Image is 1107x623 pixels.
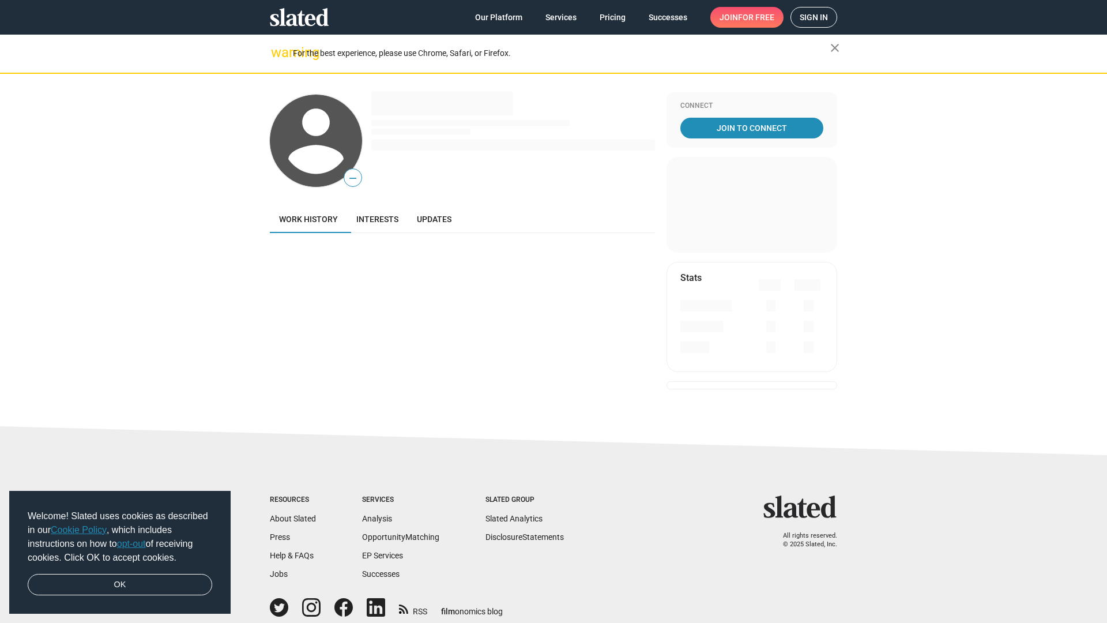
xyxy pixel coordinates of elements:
[441,607,455,616] span: film
[9,491,231,614] div: cookieconsent
[720,7,774,28] span: Join
[828,41,842,55] mat-icon: close
[347,205,408,233] a: Interests
[279,215,338,224] span: Work history
[800,7,828,27] span: Sign in
[399,599,427,617] a: RSS
[270,514,316,523] a: About Slated
[545,7,577,28] span: Services
[293,46,830,61] div: For the best experience, please use Chrome, Safari, or Firefox.
[680,102,823,111] div: Connect
[536,7,586,28] a: Services
[790,7,837,28] a: Sign in
[590,7,635,28] a: Pricing
[270,532,290,542] a: Press
[417,215,451,224] span: Updates
[485,496,564,505] div: Slated Group
[466,7,532,28] a: Our Platform
[344,171,362,186] span: —
[683,118,821,138] span: Join To Connect
[270,551,314,560] a: Help & FAQs
[475,7,522,28] span: Our Platform
[270,496,316,505] div: Resources
[600,7,626,28] span: Pricing
[710,7,784,28] a: Joinfor free
[680,118,823,138] a: Join To Connect
[362,551,403,560] a: EP Services
[485,532,564,542] a: DisclosureStatements
[408,205,461,233] a: Updates
[117,539,146,549] a: opt-out
[738,7,774,28] span: for free
[441,597,503,617] a: filmonomics blog
[362,496,439,505] div: Services
[28,574,212,596] a: dismiss cookie message
[649,7,687,28] span: Successes
[270,205,347,233] a: Work history
[28,509,212,565] span: Welcome! Slated uses cookies as described in our , which includes instructions on how to of recei...
[362,569,400,579] a: Successes
[639,7,696,28] a: Successes
[680,272,702,284] mat-card-title: Stats
[271,46,285,59] mat-icon: warning
[485,514,543,523] a: Slated Analytics
[356,215,398,224] span: Interests
[270,569,288,579] a: Jobs
[771,532,837,549] p: All rights reserved. © 2025 Slated, Inc.
[362,514,392,523] a: Analysis
[51,525,107,535] a: Cookie Policy
[362,532,439,542] a: OpportunityMatching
